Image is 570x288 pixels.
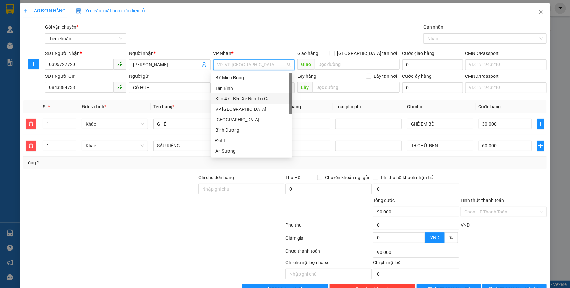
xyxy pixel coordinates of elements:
input: 0 [277,119,330,129]
label: Gán nhãn [423,25,443,30]
span: plus [537,121,544,127]
div: VP [GEOGRAPHIC_DATA] [215,106,288,113]
span: VP Nhận [213,51,232,56]
input: Ghi chú đơn hàng [198,184,285,194]
div: Chi phí nội bộ [373,259,459,269]
div: BX Miền Đông [211,73,292,83]
span: Gói vận chuyển [45,25,78,30]
div: Ghi chú nội bộ nhà xe [285,259,372,269]
span: Yêu cầu xuất hóa đơn điện tử [76,8,145,13]
span: SL [43,104,48,109]
div: VP Đà Lạt [211,104,292,114]
span: Phí thu hộ khách nhận trả [378,174,436,181]
div: Đạt Lí [215,137,288,144]
button: plus [28,59,39,69]
div: SĐT Người Gửi [45,73,126,80]
button: plus [537,141,544,151]
button: plus [537,119,544,129]
button: Close [532,3,550,22]
div: Bình Dương [211,125,292,135]
span: [GEOGRAPHIC_DATA] tận nơi [335,50,400,57]
div: Kho 47 - Bến Xe Ngã Tư Ga [215,95,288,102]
span: Lấy [297,82,312,93]
div: Thủ Đức [211,114,292,125]
div: Bình Dương [215,127,288,134]
div: SĐT Người Nhận [45,50,126,57]
div: CMND/Passport [465,50,547,57]
input: VD: Bàn, Ghế [153,119,220,129]
span: plus [537,143,544,148]
span: close [538,9,544,15]
span: TẠO ĐƠN HÀNG [23,8,66,13]
div: Giảm giá [285,234,373,246]
input: Cước giao hàng [402,59,463,70]
span: Đơn vị tính [82,104,106,109]
div: BX Miền Đông [215,74,288,81]
div: Tân Bình [211,83,292,93]
button: delete [26,141,36,151]
input: Nhập ghi chú [285,269,372,279]
div: Kho 47 - Bến Xe Ngã Tư Ga [211,93,292,104]
span: Khác [86,141,144,151]
span: plus [29,61,39,67]
input: Ghi Chú [407,141,473,151]
input: Dọc đường [315,59,400,70]
input: Cước lấy hàng [402,82,463,93]
div: Chưa thanh toán [285,247,373,259]
th: Ghi chú [404,100,476,113]
span: user-add [202,62,207,67]
span: % [449,235,453,240]
th: Loại phụ phí [333,100,404,113]
img: icon [76,8,81,14]
span: VND [430,235,439,240]
input: 0 [277,141,330,151]
span: plus [23,8,28,13]
span: Lấy hàng [297,74,316,79]
span: Giao hàng [297,51,318,56]
span: delete [26,143,36,148]
span: Thu Hộ [285,175,301,180]
span: Giao [297,59,315,70]
div: Người gửi [129,73,210,80]
span: Chuyển khoản ng. gửi [322,174,372,181]
div: [GEOGRAPHIC_DATA] [215,116,288,123]
span: Khác [86,119,144,129]
span: Tiêu chuẩn [49,34,122,43]
div: CMND/Passport [465,73,547,80]
input: Ghi Chú [407,119,473,129]
label: Hình thức thanh toán [461,198,504,203]
div: Tổng: 2 [26,159,220,166]
span: Tên hàng [153,104,174,109]
div: An Sương [211,146,292,156]
div: Tân Bình [215,85,288,92]
div: Phụ thu [285,221,373,233]
button: delete [26,119,36,129]
label: Cước giao hàng [402,51,435,56]
div: Người nhận [129,50,210,57]
span: phone [117,61,122,67]
label: Ghi chú đơn hàng [198,175,234,180]
span: phone [117,84,122,90]
label: Cước lấy hàng [402,74,432,79]
span: Tổng cước [373,198,395,203]
span: Lấy tận nơi [371,73,400,80]
div: Đạt Lí [211,135,292,146]
input: Dọc đường [312,82,400,93]
div: An Sương [215,147,288,155]
span: VND [461,222,470,228]
input: VD: Bàn, Ghế [153,141,220,151]
span: delete [26,121,36,127]
span: Cước hàng [479,104,501,109]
